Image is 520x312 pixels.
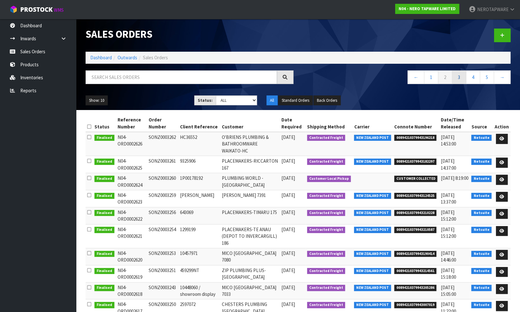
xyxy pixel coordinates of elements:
[408,70,424,84] a: ←
[86,70,277,84] input: Search sales orders
[281,284,295,290] span: [DATE]
[394,285,437,291] span: 00894210379943205286
[94,227,114,233] span: Finalised
[281,226,295,232] span: [DATE]
[220,224,279,248] td: PLACEMAKERS-TE ANAU (DEPOT TO INVERCARGILL) 186
[281,134,295,140] span: [DATE]
[424,70,438,84] a: 1
[220,115,279,132] th: Customer
[440,158,456,171] span: [DATE] 14:37:00
[116,115,147,132] th: Reference Number
[471,176,491,182] span: Netsuite
[281,301,295,307] span: [DATE]
[278,95,313,106] button: Standard Orders
[20,5,53,14] span: ProStock
[352,115,393,132] th: Carrier
[147,265,178,282] td: SONZ0003251
[178,190,220,207] td: [PERSON_NAME]
[466,70,480,84] a: 4
[281,158,295,164] span: [DATE]
[94,268,114,274] span: Finalised
[394,251,437,257] span: 00894210379943190414
[118,55,137,61] a: Outwards
[471,285,491,291] span: Netsuite
[116,156,147,173] td: N04-ORD0002625
[116,207,147,224] td: N04-ORD0002622
[394,302,437,308] span: 00894210379943007019
[220,207,279,224] td: PLACEMAKERS-TIMARU 175
[116,224,147,248] td: N04-ORD0002621
[440,226,456,239] span: [DATE] 15:12:00
[147,190,178,207] td: SONZ0003259
[354,285,391,291] span: NEW ZEALAND POST
[307,193,345,199] span: Contracted Freight
[471,251,491,257] span: Netsuite
[452,70,466,84] a: 3
[178,207,220,224] td: 643069
[440,267,456,280] span: [DATE] 15:18:00
[147,224,178,248] td: SONZ0003254
[94,176,114,182] span: Finalised
[354,302,391,308] span: NEW ZEALAND POST
[471,135,491,141] span: Netsuite
[94,135,114,141] span: Finalised
[471,210,491,216] span: Netsuite
[86,29,293,40] h1: Sales Orders
[494,70,510,84] a: →
[116,282,147,299] td: N04-ORD0002618
[93,115,116,132] th: Status
[147,173,178,190] td: SONZ0003260
[354,227,391,233] span: NEW ZEALAND POST
[281,250,295,256] span: [DATE]
[307,159,345,165] span: Contracted Freight
[305,115,353,132] th: Shipping Method
[471,302,491,308] span: Netsuite
[220,156,279,173] td: PLACEMAKERS-RICCARTON 167
[354,193,391,199] span: NEW ZEALAND POST
[178,282,220,299] td: 10448060 / showroom display
[307,302,345,308] span: Contracted Freight
[94,159,114,165] span: Finalised
[116,190,147,207] td: N04-ORD0002623
[394,159,437,165] span: 00894210379943182297
[147,115,178,132] th: Order Number
[399,6,456,11] strong: N04 - NERO TAPWARE LIMITED
[147,248,178,265] td: SONZ0003253
[220,248,279,265] td: MICO [GEOGRAPHIC_DATA] 7080
[178,156,220,173] td: 9325906
[116,265,147,282] td: N04-ORD0002619
[471,193,491,199] span: Netsuite
[220,173,279,190] td: PLUMBING WORLD - [GEOGRAPHIC_DATA]
[354,268,391,274] span: NEW ZEALAND POST
[10,5,17,13] img: cube-alt.png
[394,268,437,274] span: 00894210379943214561
[477,6,508,12] span: NEROTAPWARE
[394,135,437,141] span: 00894210379943196218
[470,115,493,132] th: Source
[440,209,456,222] span: [DATE] 15:12:00
[198,98,213,103] strong: Status:
[307,251,345,257] span: Contracted Freight
[303,70,511,86] nav: Page navigation
[440,284,456,297] span: [DATE] 15:05:00
[178,115,220,132] th: Client Reference
[471,227,491,233] span: Netsuite
[471,159,491,165] span: Netsuite
[439,115,470,132] th: Date/Time Released
[394,227,437,233] span: 00894210379943210587
[440,175,468,181] span: [DATE] 8:19:00
[281,192,295,198] span: [DATE]
[307,210,345,216] span: Contracted Freight
[307,268,345,274] span: Contracted Freight
[143,55,168,61] span: Sales Orders
[220,282,279,299] td: MICO [GEOGRAPHIC_DATA] 7033
[471,268,491,274] span: Netsuite
[116,132,147,156] td: N04-ORD0002626
[54,7,64,13] small: WMS
[94,210,114,216] span: Finalised
[394,210,437,216] span: 00894210379943210228
[440,250,456,263] span: [DATE] 14:46:00
[86,95,108,106] button: Show: 10
[440,134,456,147] span: [DATE] 14:53:00
[307,135,345,141] span: Contracted Freight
